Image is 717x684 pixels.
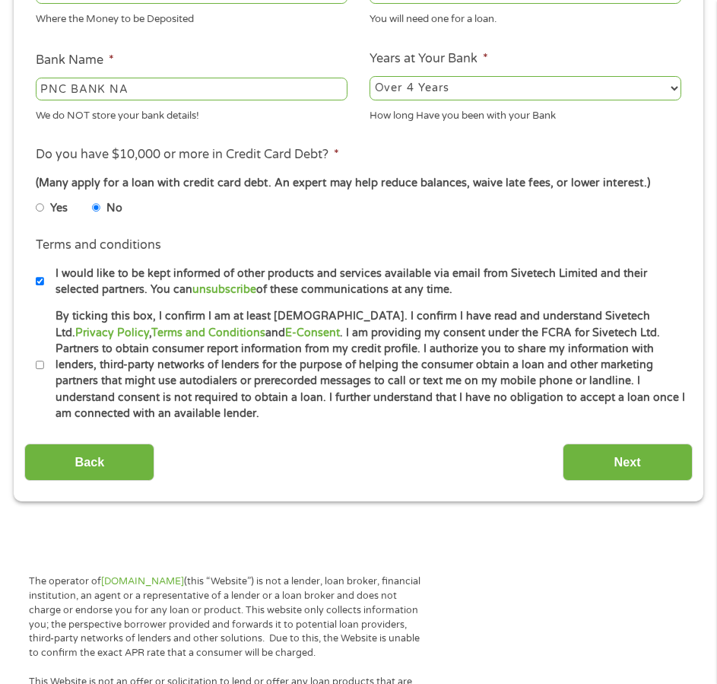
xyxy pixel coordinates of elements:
[36,237,161,253] label: Terms and conditions
[36,175,681,192] div: (Many apply for a loan with credit card debt. An expert may help reduce balances, waive late fees...
[370,103,681,124] div: How long Have you been with your Bank
[44,308,688,422] label: By ticking this box, I confirm I am at least [DEMOGRAPHIC_DATA]. I confirm I have read and unders...
[50,200,68,217] label: Yes
[192,283,256,296] a: unsubscribe
[151,326,265,339] a: Terms and Conditions
[44,266,688,298] label: I would like to be kept informed of other products and services available via email from Sivetech...
[36,103,347,124] div: We do NOT store your bank details!
[285,326,340,339] a: E-Consent
[370,51,488,67] label: Years at Your Bank
[36,147,339,163] label: Do you have $10,000 or more in Credit Card Debt?
[75,326,149,339] a: Privacy Policy
[563,444,693,481] input: Next
[24,444,154,481] input: Back
[101,575,184,587] a: [DOMAIN_NAME]
[36,7,347,27] div: Where the Money to be Deposited
[370,7,681,27] div: You will need one for a loan.
[106,200,122,217] label: No
[36,52,114,68] label: Bank Name
[29,574,425,660] p: The operator of (this “Website”) is not a lender, loan broker, financial institution, an agent or...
